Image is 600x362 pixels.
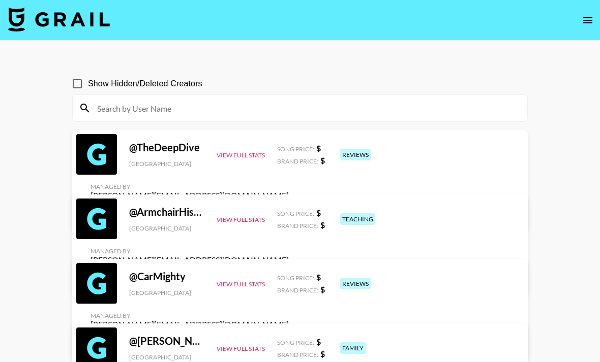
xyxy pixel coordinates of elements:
[277,286,318,294] span: Brand Price:
[320,155,325,165] strong: $
[277,274,314,282] span: Song Price:
[217,280,265,288] button: View Full Stats
[277,351,318,358] span: Brand Price:
[277,157,318,165] span: Brand Price:
[91,183,289,190] div: Managed By
[320,220,325,229] strong: $
[91,100,521,116] input: Search by User Name
[91,190,289,201] div: [PERSON_NAME][EMAIL_ADDRESS][DOMAIN_NAME]
[316,208,321,217] strong: $
[91,312,289,319] div: Managed By
[217,151,265,159] button: View Full Stats
[277,222,318,229] span: Brand Price:
[129,289,204,297] div: [GEOGRAPHIC_DATA]
[340,213,375,225] div: teaching
[129,270,204,283] div: @ CarMighty
[316,337,321,346] strong: $
[340,149,371,160] div: reviews
[277,210,314,217] span: Song Price:
[217,216,265,223] button: View Full Stats
[129,335,204,347] div: @ [PERSON_NAME]
[129,141,204,154] div: @ TheDeepDive
[320,349,325,358] strong: $
[129,206,204,218] div: @ ArmchairHistorian
[91,247,289,255] div: Managed By
[320,284,325,294] strong: $
[340,342,366,354] div: family
[8,7,110,31] img: Grail Talent
[277,339,314,346] span: Song Price:
[277,145,314,153] span: Song Price:
[129,160,204,168] div: [GEOGRAPHIC_DATA]
[578,10,598,30] button: open drawer
[91,319,289,330] div: [PERSON_NAME][EMAIL_ADDRESS][DOMAIN_NAME]
[91,255,289,265] div: [PERSON_NAME][EMAIL_ADDRESS][DOMAIN_NAME]
[340,278,371,289] div: reviews
[217,345,265,352] button: View Full Stats
[129,224,204,232] div: [GEOGRAPHIC_DATA]
[129,353,204,361] div: [GEOGRAPHIC_DATA]
[88,78,202,90] span: Show Hidden/Deleted Creators
[316,143,321,153] strong: $
[316,272,321,282] strong: $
